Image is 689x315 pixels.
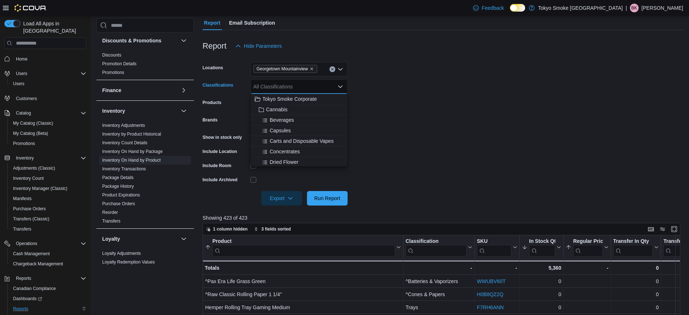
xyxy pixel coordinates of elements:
span: Transfers [13,226,31,232]
a: Purchase Orders [10,204,49,213]
span: Reports [10,304,86,313]
span: Inventory On Hand by Package [102,149,163,154]
span: Run Report [314,195,340,202]
span: Transfers [10,225,86,233]
h3: Finance [102,87,121,94]
span: Capsules [270,127,291,134]
button: Canadian Compliance [7,283,89,294]
button: Loyalty [102,235,178,243]
div: Loyalty [96,249,194,269]
div: 0 [613,277,659,286]
div: - [566,264,608,272]
div: 5,360 [522,264,561,272]
a: WWUBV60T [477,279,506,285]
span: Canadian Compliance [10,284,86,293]
span: Users [10,79,86,88]
a: Promotions [10,139,38,148]
span: My Catalog (Classic) [13,120,53,126]
a: Manifests [10,194,34,203]
span: Inventory Manager (Classic) [13,186,67,191]
img: Cova [14,4,47,12]
div: 0 [522,277,561,286]
span: Load All Apps in [GEOGRAPHIC_DATA] [20,20,86,34]
span: Transfers (Classic) [13,216,49,222]
button: Inventory [179,107,188,115]
span: Export [266,191,298,206]
div: Product [212,238,395,257]
a: Dashboards [10,294,45,303]
button: Open list of options [337,66,343,72]
span: Email Subscription [229,16,275,30]
div: Discounts & Promotions [96,51,194,80]
a: Inventory Manager (Classic) [10,184,70,193]
span: Reports [16,275,31,281]
span: Promotions [13,141,35,146]
div: 0 [613,303,659,312]
span: Hide Parameters [244,42,282,50]
span: Cash Management [13,251,50,257]
span: Package Details [102,175,134,181]
a: Inventory by Product Historical [102,132,161,137]
button: Remove Georgetown Mountainview from selection in this group [310,67,314,71]
button: Adjustments (Classic) [7,163,89,173]
span: My Catalog (Beta) [10,129,86,138]
button: Dried Flower [250,157,348,167]
div: - [477,264,517,272]
a: Reports [10,304,31,313]
span: Reports [13,306,28,312]
a: Loyalty Adjustments [102,251,141,256]
div: Totals [205,264,401,272]
a: Canadian Compliance [10,284,59,293]
div: ^Pax Era Life Grass Green [205,277,401,286]
button: Display options [658,225,667,233]
span: Dashboards [13,296,42,302]
button: SKU [477,238,517,257]
a: Purchase Orders [102,201,135,206]
span: Operations [13,239,86,248]
div: Hemper Rolling Tray Gaming Medium [205,303,401,312]
a: Inventory Count Details [102,140,148,145]
span: Georgetown Mountainview [257,65,308,72]
div: Inventory [96,121,194,228]
button: My Catalog (Beta) [7,128,89,138]
button: Manifests [7,194,89,204]
span: Inventory [13,154,86,162]
button: Run Report [307,191,348,206]
span: Purchase Orders [10,204,86,213]
span: Operations [16,241,37,246]
span: Adjustments (Classic) [10,164,86,173]
a: Transfers (Classic) [10,215,52,223]
label: Include Location [203,149,237,154]
label: Brands [203,117,217,123]
span: Purchase Orders [102,201,135,207]
span: Beverages [270,116,294,124]
button: Customers [1,93,89,104]
span: My Catalog (Beta) [13,130,48,136]
span: Users [13,81,24,87]
a: Customers [13,94,40,103]
span: Catalog [13,109,86,117]
button: Clear input [329,66,335,72]
button: Operations [13,239,40,248]
span: Inventory Count [10,174,86,183]
button: Inventory [102,107,178,115]
span: Concentrates [270,148,300,155]
button: Enter fullscreen [670,225,678,233]
a: Package History [102,184,134,189]
div: 0 [522,290,561,299]
button: Hide Parameters [232,39,285,53]
div: Regular Price [573,238,602,245]
span: Manifests [10,194,86,203]
span: Canadian Compliance [13,286,56,291]
a: Promotion Details [102,61,137,66]
span: Purchase Orders [13,206,46,212]
label: Show in stock only [203,134,242,140]
button: Discounts & Promotions [102,37,178,44]
label: Locations [203,65,223,71]
p: [PERSON_NAME] [642,4,683,12]
div: In Stock Qty [529,238,556,257]
button: Concentrates [250,146,348,157]
button: Classification [406,238,472,257]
